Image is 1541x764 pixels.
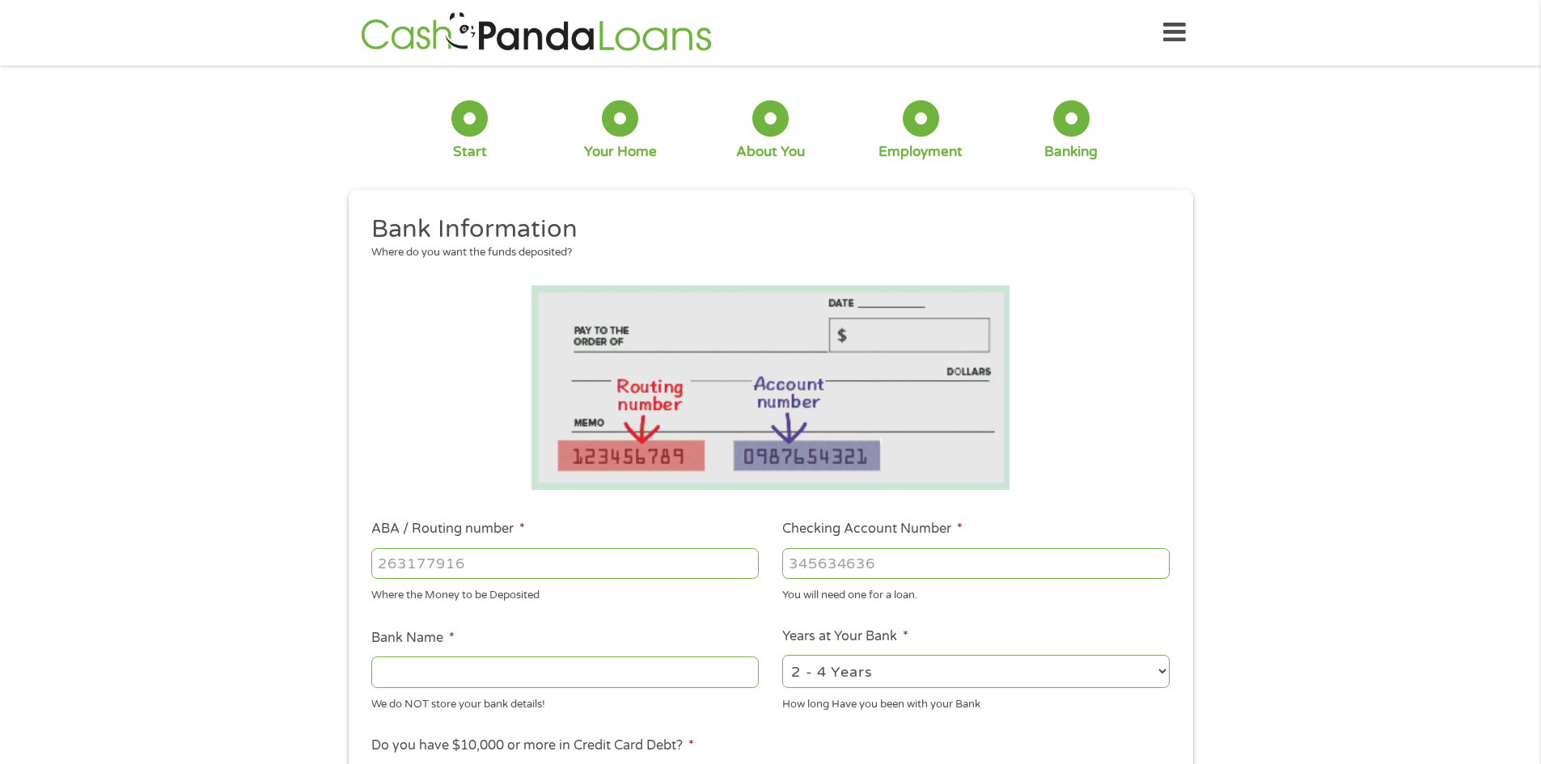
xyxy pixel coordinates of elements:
[453,143,487,161] div: Start
[371,213,1158,246] h2: Bank Information
[782,548,1170,579] input: 345634636
[782,628,908,645] label: Years at Your Bank
[371,690,759,712] div: We do NOT store your bank details!
[782,582,1170,604] div: You will need one for a loan.
[371,582,759,604] div: Where the Money to be Deposited
[782,521,963,538] label: Checking Account Number
[371,630,455,647] label: Bank Name
[371,521,525,538] label: ABA / Routing number
[782,690,1170,712] div: How long Have you been with your Bank
[584,143,657,161] div: Your Home
[736,143,805,161] div: About You
[356,10,717,56] img: GetLoanNow Logo
[371,548,759,579] input: 263177916
[371,737,694,754] label: Do you have $10,000 or more in Credit Card Debt?
[1044,143,1098,161] div: Banking
[531,285,1010,490] img: Routing number location
[878,143,963,161] div: Employment
[371,245,1158,261] div: Where do you want the funds deposited?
